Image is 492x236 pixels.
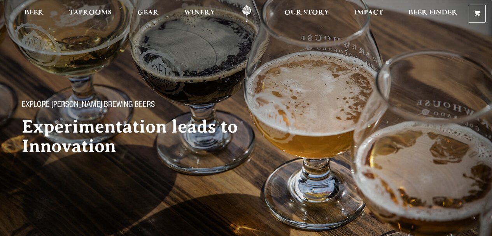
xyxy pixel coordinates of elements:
span: Explore [PERSON_NAME] Brewing Beers [22,101,155,111]
a: Taprooms [64,5,117,23]
h2: Experimentation leads to Innovation [22,117,264,156]
a: Beer Finder [403,5,462,23]
a: Our Story [279,5,334,23]
a: Beer [19,5,49,23]
span: Our Story [284,10,329,16]
span: Winery [184,10,215,16]
a: Gear [132,5,164,23]
a: Odell Home [232,5,261,23]
span: Gear [137,10,159,16]
a: Impact [349,5,388,23]
span: Beer [25,10,44,16]
span: Beer Finder [408,10,457,16]
a: Winery [179,5,220,23]
span: Taprooms [69,10,112,16]
span: Impact [354,10,383,16]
